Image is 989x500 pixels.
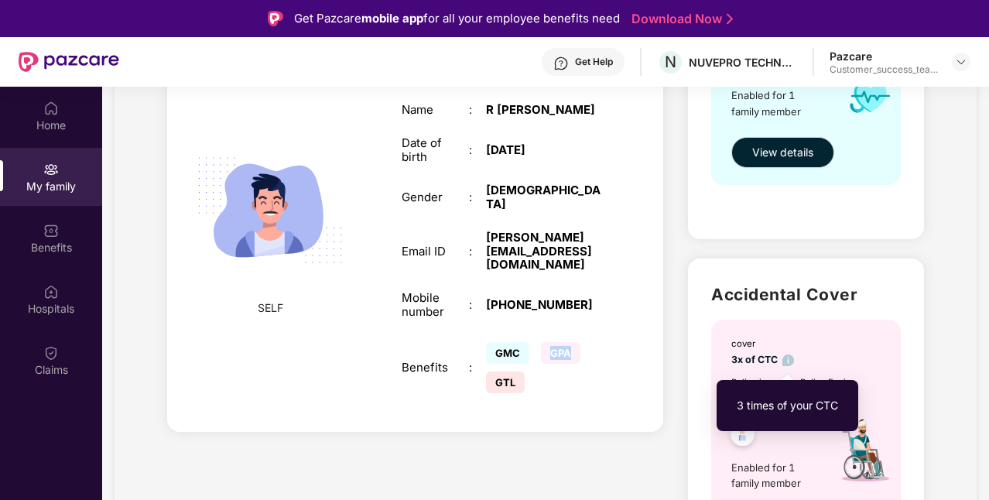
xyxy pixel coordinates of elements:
[830,49,938,63] div: Pazcare
[830,63,938,76] div: Customer_success_team_lead
[43,284,59,300] img: svg+xml;base64,PHN2ZyBpZD0iSG9zcGl0YWxzIiB4bWxucz0iaHR0cDovL3d3dy53My5vcmcvMjAwMC9zdmciIHdpZHRoPS...
[724,388,850,423] div: 3 times of your CTC
[486,231,604,272] div: [PERSON_NAME][EMAIL_ADDRESS][DOMAIN_NAME]
[258,300,283,317] span: SELF
[469,103,486,117] div: :
[43,345,59,361] img: svg+xml;base64,PHN2ZyBpZD0iQ2xhaW0iIHhtbG5zPSJodHRwOi8vd3d3LnczLm9yZy8yMDAwL3N2ZyIgd2lkdGg9IjIwIi...
[689,55,797,70] div: NUVEPRO TECHNOLOGIES PRIVATE LIMITED
[43,223,59,238] img: svg+xml;base64,PHN2ZyBpZD0iQmVuZWZpdHMiIHhtbG5zPSJodHRwOi8vd3d3LnczLm9yZy8yMDAwL3N2ZyIgd2lkdGg9Ij...
[486,372,525,393] span: GTL
[402,291,469,319] div: Mobile number
[727,11,733,27] img: Stroke
[469,245,486,259] div: :
[402,190,469,204] div: Gender
[486,103,604,117] div: R [PERSON_NAME]
[469,190,486,204] div: :
[711,282,900,307] h2: Accidental Cover
[486,183,604,211] div: [DEMOGRAPHIC_DATA]
[731,137,834,168] button: View details
[402,361,469,375] div: Benefits
[752,144,813,161] span: View details
[665,53,676,71] span: N
[402,136,469,164] div: Date of birth
[469,298,486,312] div: :
[731,460,820,491] span: Enabled for 1 family member
[486,143,604,157] div: [DATE]
[268,11,283,26] img: Logo
[575,56,613,68] div: Get Help
[955,56,967,68] img: svg+xml;base64,PHN2ZyBpZD0iRHJvcGRvd24tMzJ4MzIiIHhtbG5zPSJodHRwOi8vd3d3LnczLm9yZy8yMDAwL3N2ZyIgd2...
[180,121,359,300] img: svg+xml;base64,PHN2ZyB4bWxucz0iaHR0cDovL3d3dy53My5vcmcvMjAwMC9zdmciIHdpZHRoPSIyMjQiIGhlaWdodD0iMT...
[541,342,580,364] span: GPA
[631,11,728,27] a: Download Now
[486,342,529,364] span: GMC
[43,162,59,177] img: svg+xml;base64,PHN2ZyB3aWR0aD0iMjAiIGhlaWdodD0iMjAiIHZpZXdCb3g9IjAgMCAyMCAyMCIgZmlsbD0ibm9uZSIgeG...
[782,354,794,366] img: info
[486,298,604,312] div: [PHONE_NUMBER]
[402,103,469,117] div: Name
[553,56,569,71] img: svg+xml;base64,PHN2ZyBpZD0iSGVscC0zMngzMiIgeG1sbnM9Imh0dHA6Ly93d3cudzMub3JnLzIwMDAvc3ZnIiB3aWR0aD...
[731,87,820,119] span: Enabled for 1 family member
[402,245,469,259] div: Email ID
[43,101,59,116] img: svg+xml;base64,PHN2ZyBpZD0iSG9tZSIgeG1sbnM9Imh0dHA6Ly93d3cudzMub3JnLzIwMDAvc3ZnIiB3aWR0aD0iMjAiIG...
[469,143,486,157] div: :
[294,9,620,28] div: Get Pazcare for all your employee benefits need
[724,417,761,455] img: svg+xml;base64,PHN2ZyB4bWxucz0iaHR0cDovL3d3dy53My5vcmcvMjAwMC9zdmciIHdpZHRoPSI0OC45NDMiIGhlaWdodD...
[19,52,119,72] img: New Pazcare Logo
[469,361,486,375] div: :
[731,337,794,351] div: cover
[361,11,423,26] strong: mobile app
[731,354,794,365] span: 3x of CTC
